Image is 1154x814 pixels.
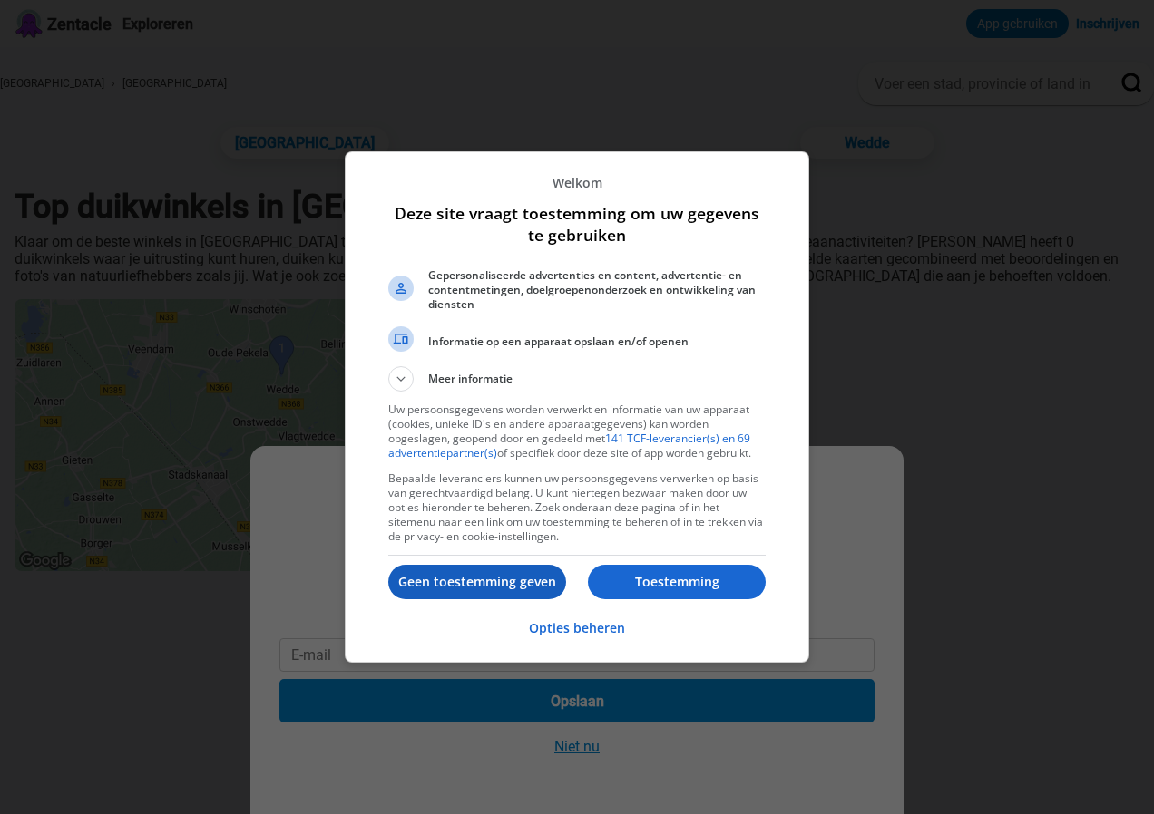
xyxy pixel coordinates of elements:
[388,174,766,191] p: Welkom
[345,151,809,663] div: Deze site vraagt toestemming om uw gegevens te gebruiken
[388,565,566,599] button: Geen toestemming geven
[588,573,766,591] p: Toestemming
[428,371,513,392] span: Meer informatie
[529,609,625,648] button: Opties beheren
[388,366,766,392] button: Meer informatie
[388,431,750,460] a: 141 TCF-leverancier(s) en 69 advertentiepartner(s)
[497,445,751,460] font: of specifiek door deze site of app worden gebruikt.
[388,573,566,591] p: Geen toestemming geven
[428,268,766,312] span: Gepersonaliseerde advertenties en content, advertentie- en contentmetingen, doelgroepenonderzoek ...
[388,202,766,246] h1: Deze site vraagt toestemming om uw gegevens te gebruiken
[388,471,766,544] p: Bepaalde leveranciers kunnen uw persoonsgegevens verwerken op basis van gerechtvaardigd belang. U...
[588,565,766,599] button: Toestemming
[529,619,625,637] p: Opties beheren
[428,334,766,349] span: Informatie op een apparaat opslaan en/of openen
[388,402,749,446] font: Uw persoonsgegevens worden verwerkt en informatie van uw apparaat (cookies, unieke ID's en andere...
